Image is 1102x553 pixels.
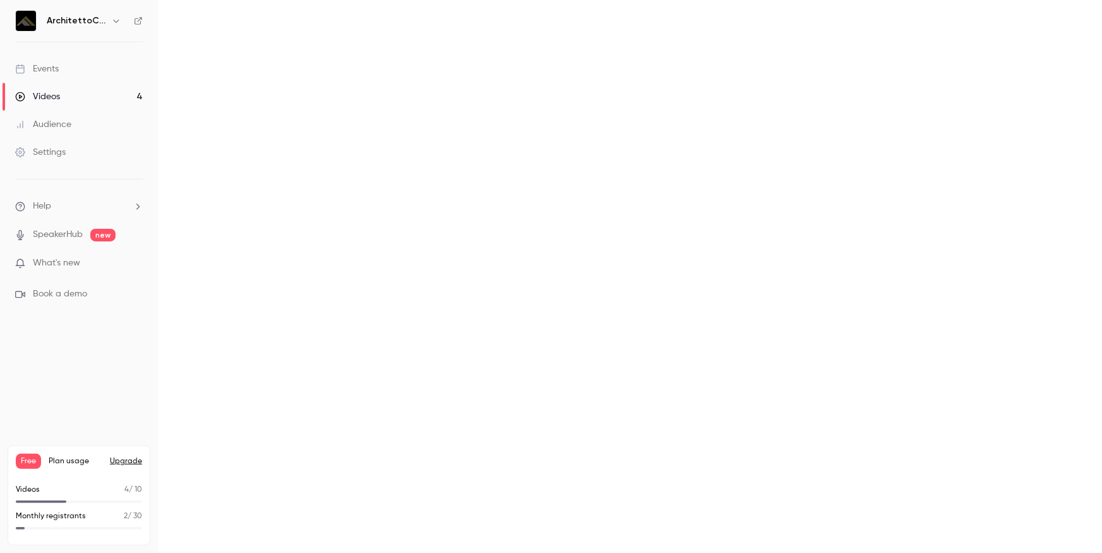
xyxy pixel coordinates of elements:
[15,146,66,159] div: Settings
[15,63,59,75] div: Events
[124,511,142,522] p: / 30
[15,90,60,103] div: Videos
[16,454,41,469] span: Free
[110,456,142,466] button: Upgrade
[90,229,116,241] span: new
[33,288,87,301] span: Book a demo
[47,15,106,27] h6: ArchitettoClub
[124,484,142,495] p: / 10
[33,200,51,213] span: Help
[124,486,129,494] span: 4
[16,484,40,495] p: Videos
[128,258,143,269] iframe: Noticeable Trigger
[16,511,86,522] p: Monthly registrants
[33,228,83,241] a: SpeakerHub
[16,11,36,31] img: ArchitettoClub
[124,513,128,520] span: 2
[15,118,71,131] div: Audience
[33,257,80,270] span: What's new
[49,456,102,466] span: Plan usage
[15,200,143,213] li: help-dropdown-opener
